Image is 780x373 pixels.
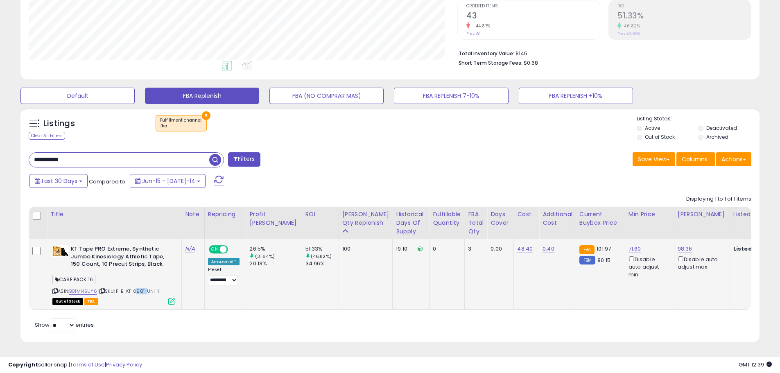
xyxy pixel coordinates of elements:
b: Listed Price: [733,245,771,253]
button: Filters [228,152,260,167]
span: ON [210,246,220,253]
div: Disable auto adjust min [629,255,668,278]
small: (31.64%) [255,253,275,260]
span: FBA [84,298,98,305]
span: Fulfillment channel : [160,117,202,129]
span: ROI [617,4,751,9]
div: Fulfillable Quantity [433,210,461,227]
span: Compared to: [89,178,127,185]
div: 51.33% [305,245,339,253]
div: 0.00 [491,245,507,253]
div: Current Buybox Price [579,210,622,227]
a: 0.40 [543,245,554,253]
div: Min Price [629,210,671,219]
div: 34.96% [305,260,339,267]
div: 26.5% [249,245,301,253]
div: ASIN: [52,245,175,304]
div: FBA Total Qty [468,210,484,236]
a: 98.36 [678,245,692,253]
span: 101.97 [597,245,611,253]
span: Show: entries [35,321,94,329]
strong: Copyright [8,361,38,368]
span: CASE PACK 16 [52,275,95,284]
div: Amazon AI * [208,258,240,265]
small: Prev: 34.96% [617,31,640,36]
span: | SKU: F-B-KT-0901-UNI-1 [98,288,159,294]
button: Save View [633,152,675,166]
span: Ordered Items [466,4,600,9]
h2: 43 [466,11,600,22]
button: Default [20,88,135,104]
a: Terms of Use [70,361,105,368]
button: Actions [716,152,751,166]
button: FBA Replenish [145,88,259,104]
small: FBA [579,245,595,254]
button: × [202,111,210,120]
div: Preset: [208,267,240,285]
div: 100 [342,245,387,253]
a: 48.40 [517,245,533,253]
span: 80.15 [597,256,610,264]
div: [PERSON_NAME] Qty Replenish [342,210,389,227]
b: KT Tape PRO Extreme, Synthetic Jumbo Kinesiology Athletic Tape, 150 Count, 10 Precut Strips, Black [71,245,170,270]
label: Deactivated [706,124,737,131]
div: Historical Days Of Supply [396,210,426,236]
div: [PERSON_NAME] [678,210,726,219]
small: Prev: 78 [466,31,479,36]
label: Archived [706,133,728,140]
a: N/A [185,245,195,253]
a: Privacy Policy [106,361,142,368]
div: Displaying 1 to 1 of 1 items [686,195,751,203]
th: Please note that this number is a calculation based on your required days of coverage and your ve... [339,207,393,239]
div: 3 [468,245,481,253]
div: Title [50,210,178,219]
label: Out of Stock [645,133,675,140]
button: FBA (NO COMPRAR MAS) [269,88,384,104]
div: fba [160,123,202,129]
div: Clear All Filters [29,132,65,140]
div: Note [185,210,201,219]
label: Active [645,124,660,131]
button: FBA REPLENISH +10% [519,88,633,104]
button: Columns [676,152,715,166]
li: $145 [459,48,745,58]
small: -44.87% [470,23,491,29]
span: Columns [682,155,708,163]
h5: Listings [43,118,75,129]
small: (46.82%) [311,253,332,260]
b: Total Inventory Value: [459,50,514,57]
span: 2025-08-14 12:39 GMT [739,361,772,368]
small: 46.82% [621,23,640,29]
div: seller snap | | [8,361,142,369]
button: Last 30 Days [29,174,88,188]
button: Jun-15 - [DATE]-14 [130,174,206,188]
small: FBM [579,256,595,264]
p: Listing States: [637,115,760,123]
b: Short Term Storage Fees: [459,59,522,66]
a: B01M145UY6 [69,288,97,295]
div: 19.10 [396,245,423,253]
div: Repricing [208,210,243,219]
div: Additional Cost [543,210,572,227]
span: All listings that are currently out of stock and unavailable for purchase on Amazon [52,298,83,305]
img: 41IaTnTFakL._SL40_.jpg [52,245,69,257]
h2: 51.33% [617,11,751,22]
span: $0.68 [524,59,538,67]
div: Profit [PERSON_NAME] [249,210,298,227]
div: 20.13% [249,260,301,267]
div: 0 [433,245,458,253]
div: ROI [305,210,335,219]
button: FBA REPLENISH 7-10% [394,88,508,104]
div: Days Cover [491,210,510,227]
span: Jun-15 - [DATE]-14 [142,177,195,185]
a: 71.60 [629,245,641,253]
span: Last 30 Days [42,177,77,185]
div: Cost [517,210,536,219]
span: OFF [227,246,240,253]
div: Disable auto adjust max [678,255,723,271]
